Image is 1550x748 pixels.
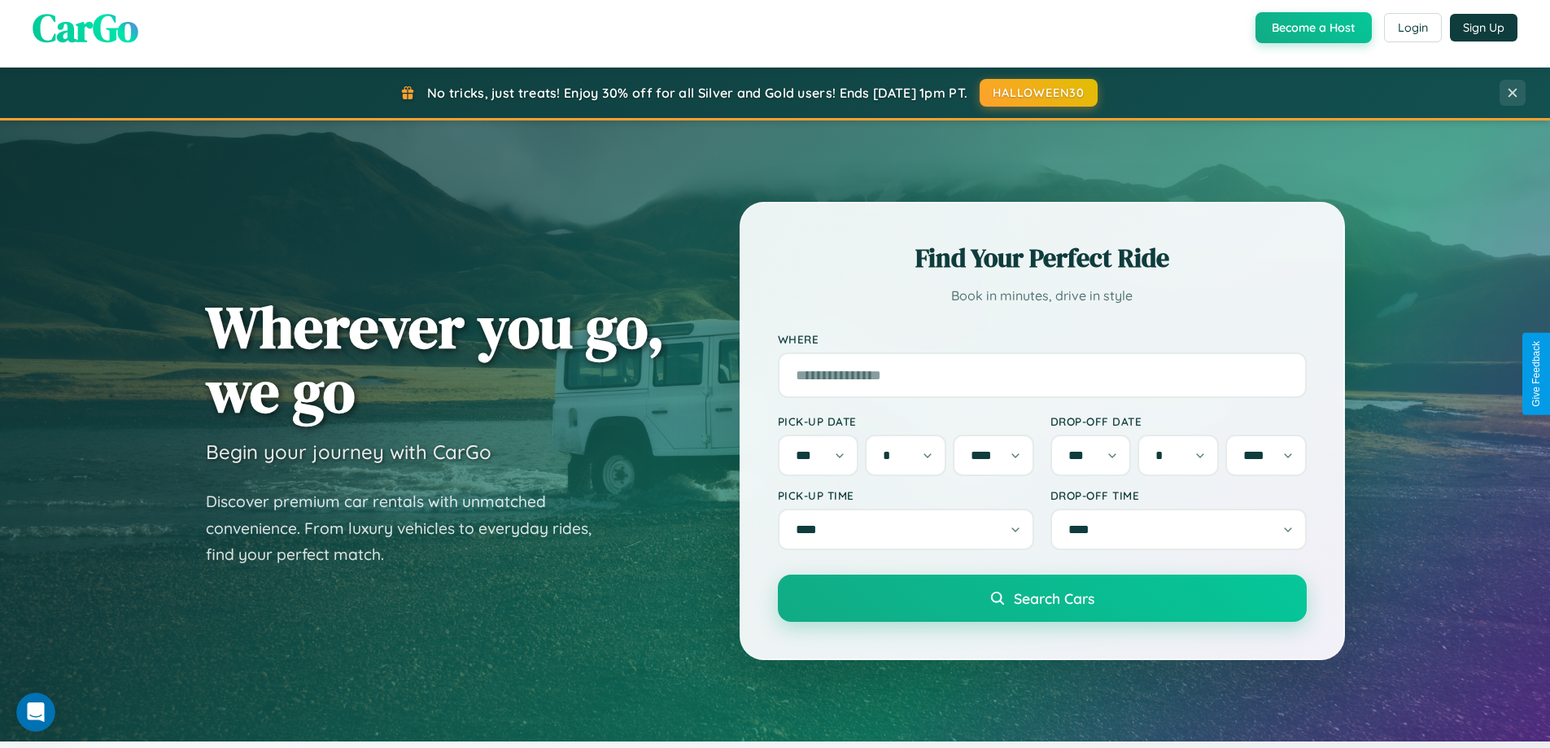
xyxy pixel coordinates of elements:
button: HALLOWEEN30 [980,79,1098,107]
h3: Begin your journey with CarGo [206,440,491,464]
label: Drop-off Date [1050,414,1307,428]
p: Book in minutes, drive in style [778,284,1307,308]
h2: Find Your Perfect Ride [778,240,1307,276]
button: Login [1384,13,1442,42]
button: Become a Host [1255,12,1372,43]
label: Drop-off Time [1050,488,1307,502]
p: Discover premium car rentals with unmatched convenience. From luxury vehicles to everyday rides, ... [206,488,613,568]
div: Give Feedback [1530,341,1542,407]
span: CarGo [33,1,138,55]
label: Pick-up Date [778,414,1034,428]
iframe: Intercom live chat [16,693,55,732]
span: Search Cars [1014,589,1094,607]
label: Where [778,332,1307,346]
span: No tricks, just treats! Enjoy 30% off for all Silver and Gold users! Ends [DATE] 1pm PT. [427,85,967,101]
button: Search Cars [778,575,1307,622]
button: Sign Up [1450,14,1517,42]
h1: Wherever you go, we go [206,295,665,423]
label: Pick-up Time [778,488,1034,502]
